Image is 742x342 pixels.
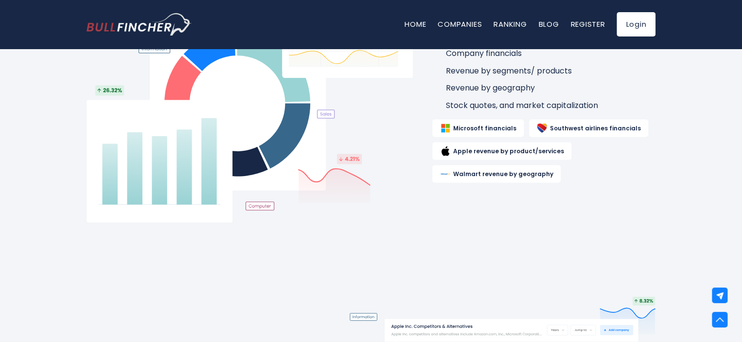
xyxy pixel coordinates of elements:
[432,165,561,182] a: Walmart revenue by geography
[405,19,426,29] a: Home
[432,83,655,93] li: Revenue by geography
[438,19,482,29] a: Companies
[432,142,571,160] a: Apple revenue by product/services
[432,66,655,76] li: Revenue by segments/ products
[494,19,527,29] a: Ranking
[538,19,559,29] a: Blog
[87,13,192,36] img: Bullfincher logo
[570,19,605,29] a: Register
[432,100,655,110] li: Stock quotes, and market capitalization
[529,119,648,137] a: Southwest airlines financials
[432,119,524,137] a: Microsoft financials
[87,13,191,36] a: Go to homepage
[617,12,655,36] a: Login
[432,48,655,58] li: Company financials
